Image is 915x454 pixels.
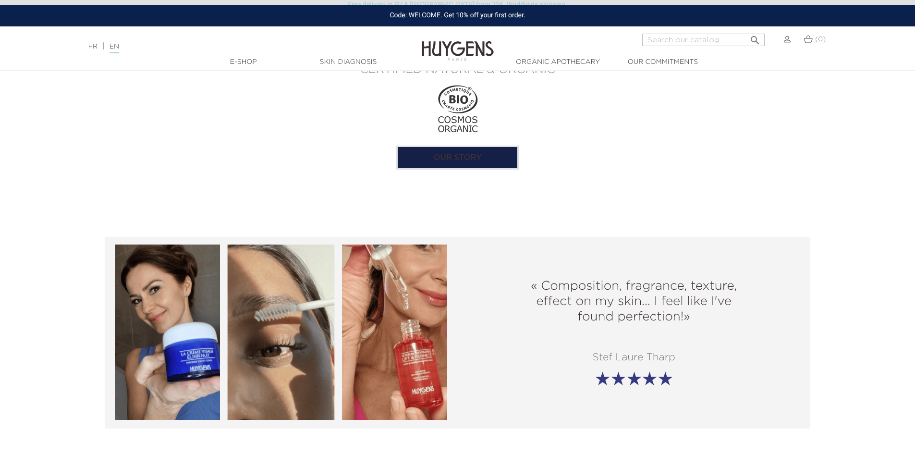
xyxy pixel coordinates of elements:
[195,57,292,67] a: E-Shop
[300,57,396,67] a: Skin Diagnosis
[526,279,742,325] h2: « Composition, fragrance, texture, effect on my skin... I feel like I've found perfection!»
[110,43,119,53] a: EN
[465,352,804,364] p: Stef Laure Tharp
[642,34,765,46] input: Search
[510,57,606,67] a: Organic Apothecary
[596,371,672,385] img: etoile
[84,41,374,52] div: |
[115,245,447,419] img: testimonial
[749,32,761,43] i: 
[422,25,494,62] img: Huygens
[88,43,98,50] a: FR
[815,36,826,43] span: (0)
[615,57,711,67] a: Our commitments
[396,146,519,170] a: Our story
[429,80,487,138] img: cosmos_organic_logo_history.png
[746,31,764,44] button: 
